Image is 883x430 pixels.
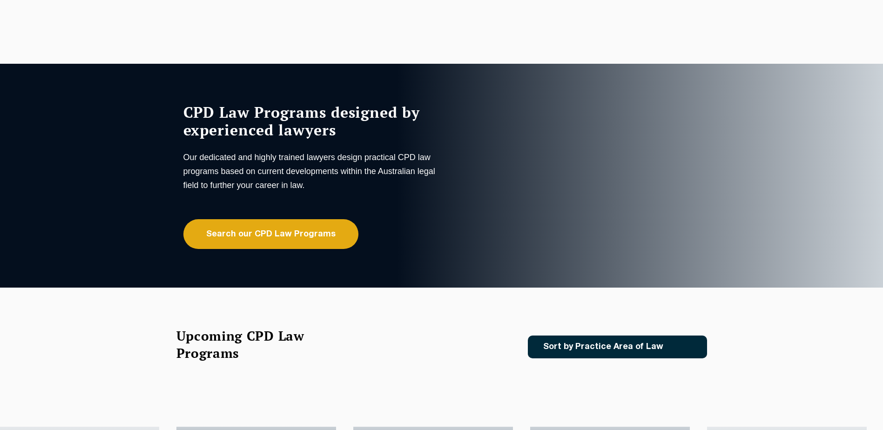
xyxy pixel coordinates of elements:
h2: Upcoming CPD Law Programs [176,327,328,362]
h1: CPD Law Programs designed by experienced lawyers [183,103,439,139]
img: Icon [678,343,689,351]
a: Sort by Practice Area of Law [528,336,707,358]
p: Our dedicated and highly trained lawyers design practical CPD law programs based on current devel... [183,150,439,192]
a: Search our CPD Law Programs [183,219,358,249]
